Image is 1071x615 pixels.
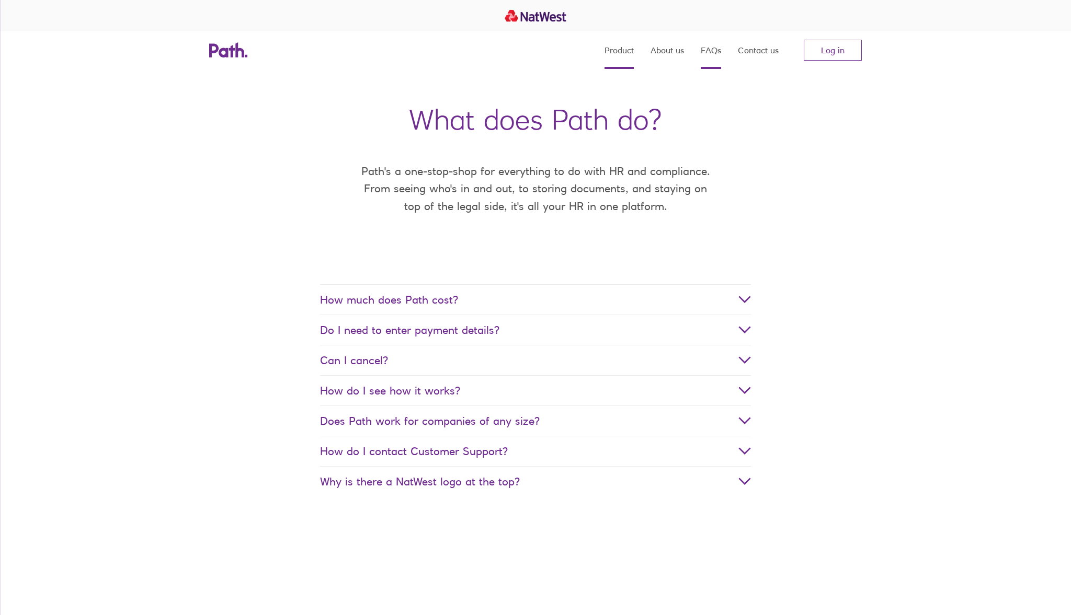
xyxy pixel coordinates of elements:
[701,31,721,69] a: FAQs
[605,31,634,69] a: Product
[320,293,751,306] span: How much does Path cost?
[320,445,751,458] span: How do I contact Customer Support?
[320,414,751,427] span: Does Path work for companies of any size?
[320,475,751,488] span: Why is there a NatWest logo at the top?
[320,354,751,367] span: Can I cancel?
[320,384,751,397] span: How do I see how it works?
[320,323,751,336] span: Do I need to enter payment details?
[409,102,663,136] h1: What does Path do?
[738,31,779,69] a: Contact us
[347,145,724,215] p: Path's a one-stop-shop for everything to do with HR and compliance. From seeing who's in and out,...
[651,31,684,69] a: About us
[804,40,862,61] a: Log in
